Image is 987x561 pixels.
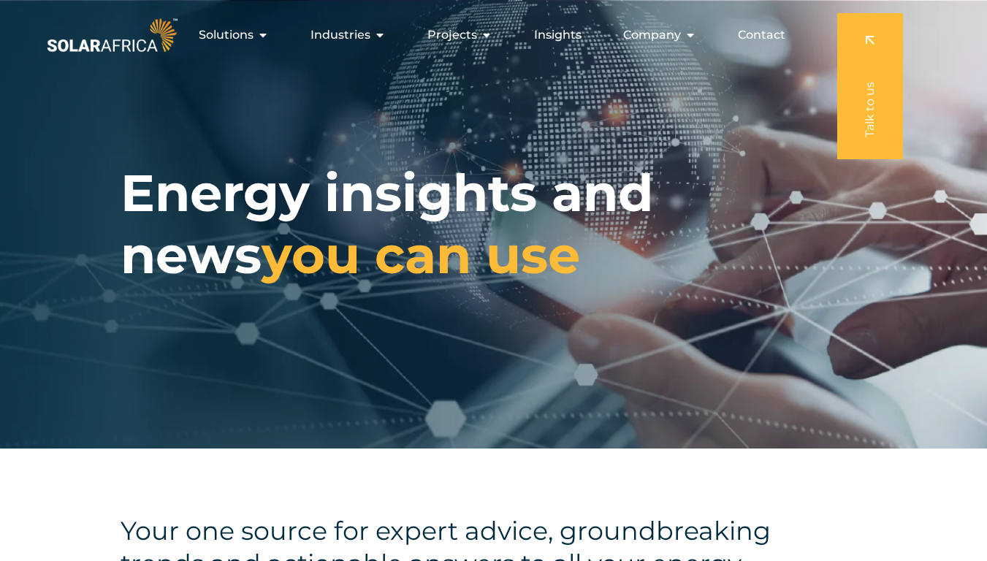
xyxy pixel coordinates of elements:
span: Solutions [199,26,254,44]
span: Projects [427,26,477,44]
span: you can use [262,224,580,286]
h1: Energy insights and news [121,162,815,286]
nav: Menu [180,20,797,50]
span: Industries [310,26,370,44]
a: Contact [738,26,785,44]
span: Company [623,26,681,44]
div: Menu Toggle [180,20,797,50]
a: Insights [534,26,582,44]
